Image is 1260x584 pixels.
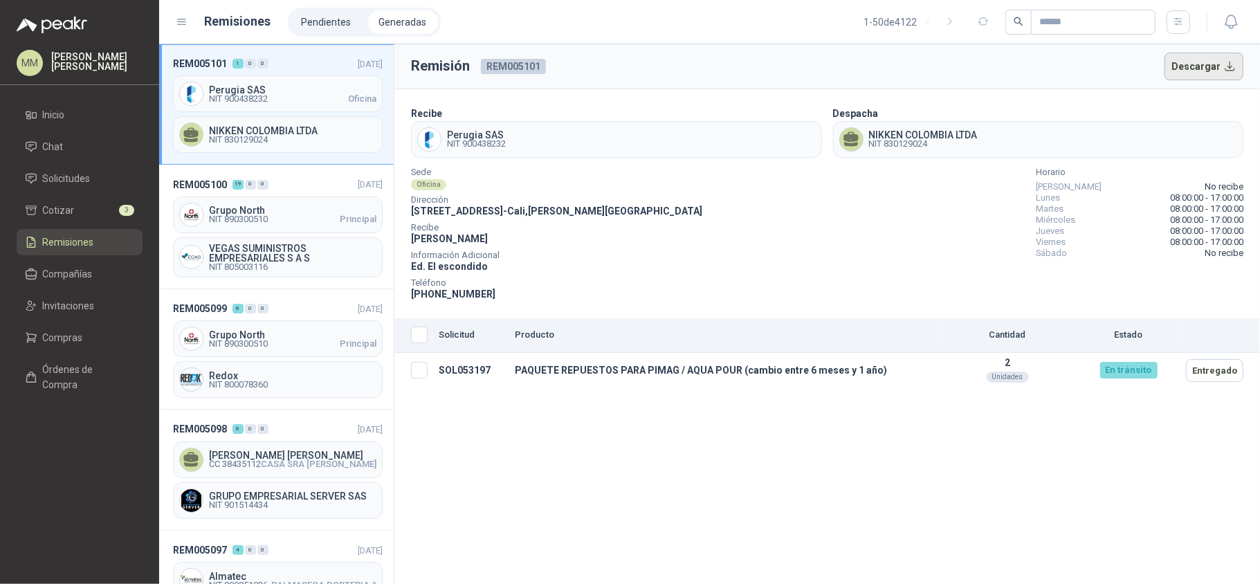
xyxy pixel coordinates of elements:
span: REM005097 [173,542,227,558]
span: REM005099 [173,301,227,316]
span: REM005100 [173,177,227,192]
span: 08:00:00 - 17:00:00 [1170,237,1243,248]
span: Grupo North [209,206,376,215]
span: [DATE] [358,424,383,435]
div: 0 [245,304,256,313]
th: Solicitud [433,318,509,353]
div: Oficina [411,179,446,190]
div: Unidades [987,372,1029,383]
span: [STREET_ADDRESS] - Cali , [PERSON_NAME][GEOGRAPHIC_DATA] [411,206,702,217]
span: Oficina [348,95,376,103]
a: REM005099600[DATE] Company LogoGrupo NorthNIT 890300510PrincipalCompany LogoRedoxNIT 800078360 [159,289,394,410]
span: CASA SRA [PERSON_NAME] [261,460,376,468]
td: SOL053197 [433,353,509,388]
span: [DATE] [358,545,383,556]
span: NIT 900438232 [447,140,506,148]
span: Perugia SAS [447,130,506,140]
div: 0 [257,424,268,434]
span: Remisiones [43,235,94,250]
span: Lunes [1036,192,1060,203]
span: Ed. El escondido [411,261,488,272]
a: REM0051001900[DATE] Company LogoGrupo NorthNIT 890300510PrincipalCompany LogoVEGAS SUMINISTROS EM... [159,165,394,289]
span: [PERSON_NAME] [PERSON_NAME] [209,450,376,460]
span: Órdenes de Compra [43,362,129,392]
span: NIT 890300510 [209,215,268,223]
span: [PERSON_NAME] [411,233,488,244]
button: Entregado [1186,359,1243,382]
span: Dirección [411,197,702,203]
a: Remisiones [17,229,143,255]
span: search [1014,17,1023,26]
span: Chat [43,139,64,154]
button: Descargar [1165,53,1244,80]
img: Company Logo [180,489,203,512]
span: GRUPO EMPRESARIAL SERVER SAS [209,491,376,501]
h1: Remisiones [205,12,271,31]
span: Grupo North [209,330,376,340]
div: 0 [245,59,256,69]
span: 08:00:00 - 17:00:00 [1170,226,1243,237]
span: NIKKEN COLOMBIA LTDA [869,130,978,140]
span: REM005101 [481,59,546,74]
a: Invitaciones [17,293,143,319]
span: Perugia SAS [209,85,376,95]
div: 19 [232,180,244,190]
span: [DATE] [358,179,383,190]
li: Generadas [368,10,438,34]
span: Recibe [411,224,702,231]
span: 08:00:00 - 17:00:00 [1170,215,1243,226]
span: Compañías [43,266,93,282]
span: Sábado [1036,248,1067,259]
span: Martes [1036,203,1063,215]
span: NIT 900438232 [209,95,268,103]
img: Company Logo [180,203,203,226]
span: Jueves [1036,226,1064,237]
span: Información Adicional [411,252,702,259]
span: NIKKEN COLOMBIA LTDA [209,126,376,136]
span: Teléfono [411,280,702,286]
span: Sede [411,169,702,176]
span: NIT 901514434 [209,501,376,509]
span: Miércoles [1036,215,1075,226]
span: Solicitudes [43,171,91,186]
b: Recibe [411,108,442,119]
a: Chat [17,134,143,160]
div: 0 [257,180,268,190]
span: [DATE] [358,304,383,314]
div: MM [17,50,43,76]
div: 0 [257,304,268,313]
div: 0 [257,59,268,69]
h3: Remisión [411,55,470,77]
div: 6 [232,304,244,313]
th: Cantidad [938,318,1077,353]
span: Compras [43,330,83,345]
div: 1 [232,59,244,69]
span: [PHONE_NUMBER] [411,289,495,300]
a: Inicio [17,102,143,128]
div: 0 [245,180,256,190]
div: 1 - 50 de 4122 [864,11,961,33]
b: Despacha [833,108,879,119]
p: [PERSON_NAME] [PERSON_NAME] [51,52,143,71]
img: Company Logo [418,128,441,151]
p: 2 [944,357,1071,368]
span: Invitaciones [43,298,95,313]
li: Pendientes [291,10,363,34]
span: Cotizar [43,203,75,218]
img: Company Logo [180,82,203,105]
td: PAQUETE REPUESTOS PARA PIMAG / AQUA POUR (cambio entre 6 meses y 1 año) [509,353,938,388]
img: Company Logo [180,368,203,391]
span: No recibe [1205,248,1243,259]
span: CC 38435112 [209,460,261,468]
span: Almatec [209,572,376,581]
img: Logo peakr [17,17,87,33]
span: 08:00:00 - 17:00:00 [1170,203,1243,215]
span: NIT 805003116 [209,263,376,271]
span: NIT 890300510 [209,340,268,348]
span: Inicio [43,107,65,122]
img: Company Logo [180,327,203,350]
div: 6 [232,424,244,434]
th: Estado [1077,318,1180,353]
span: NIT 800078360 [209,381,376,389]
th: Producto [509,318,938,353]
